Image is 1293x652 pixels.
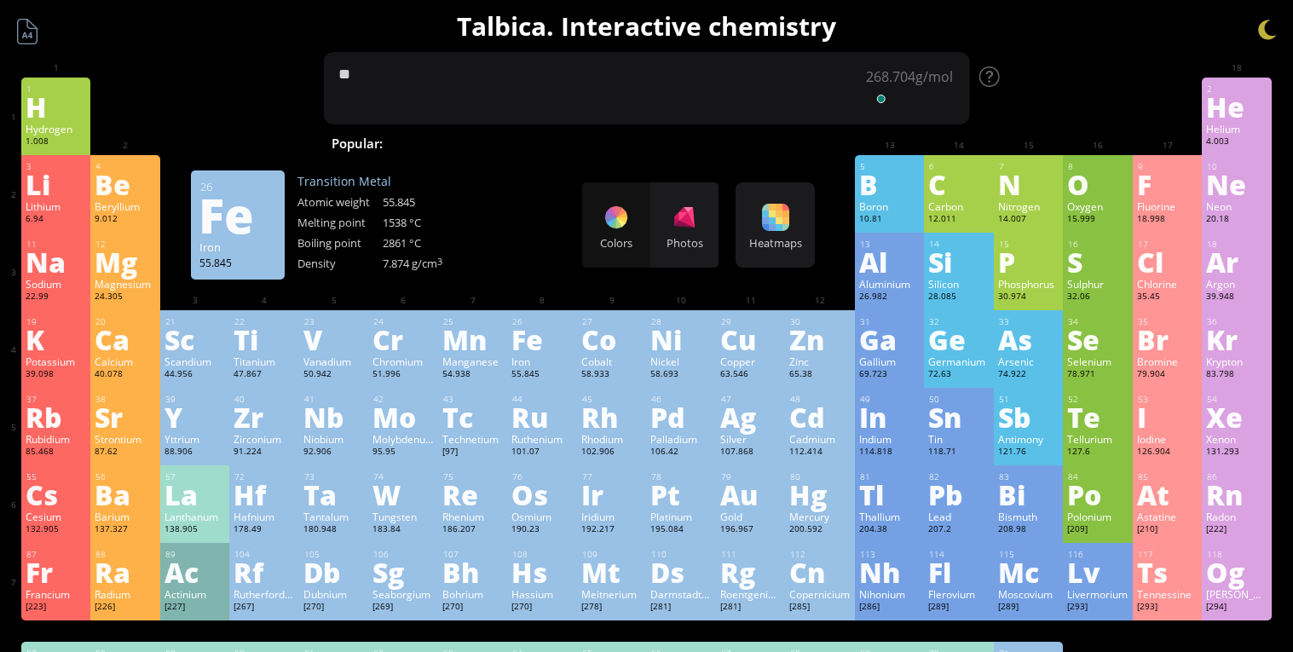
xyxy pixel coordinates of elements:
[650,326,712,353] div: Ni
[234,510,295,523] div: Hafnium
[372,355,434,368] div: Chromium
[859,213,921,227] div: 10.81
[26,355,87,368] div: Potassium
[789,355,851,368] div: Zinc
[789,446,851,459] div: 112.414
[297,235,383,251] div: Boiling point
[26,213,87,227] div: 6.94
[998,432,1059,446] div: Antimony
[998,355,1059,368] div: Arsenic
[1206,403,1267,430] div: Xe
[859,446,921,459] div: 114.818
[1207,239,1267,250] div: 18
[860,161,921,172] div: 5
[650,446,712,459] div: 106.42
[998,248,1059,275] div: P
[859,277,921,291] div: Aluminium
[95,248,156,275] div: Mg
[650,235,719,251] div: Photos
[928,481,990,508] div: Pb
[511,446,573,459] div: 101.07
[1206,122,1267,136] div: Helium
[442,510,504,523] div: Rhenium
[95,446,156,459] div: 87.62
[860,394,921,405] div: 49
[95,481,156,508] div: Ba
[511,368,573,382] div: 55.845
[303,368,365,382] div: 50.942
[95,316,156,327] div: 20
[720,510,782,523] div: Gold
[999,161,1059,172] div: 7
[442,481,504,508] div: Re
[1206,213,1267,227] div: 20.18
[199,239,276,255] div: Iron
[443,471,504,482] div: 75
[1067,368,1128,382] div: 78.971
[790,316,851,327] div: 30
[1067,432,1128,446] div: Tellurium
[1067,170,1128,198] div: O
[1137,510,1198,523] div: Astatine
[1067,510,1128,523] div: Polonium
[929,471,990,482] div: 82
[372,510,434,523] div: Tungsten
[372,481,434,508] div: W
[26,471,87,482] div: 55
[1138,394,1198,405] div: 53
[859,432,921,446] div: Indium
[383,215,468,230] div: 1538 °C
[442,368,504,382] div: 54.938
[372,403,434,430] div: Mo
[860,316,921,327] div: 31
[165,355,226,368] div: Scandium
[303,510,365,523] div: Tantalum
[1137,248,1198,275] div: Cl
[234,446,295,459] div: 91.224
[165,523,226,537] div: 138.905
[929,316,990,327] div: 32
[1138,161,1198,172] div: 9
[297,256,383,271] div: Density
[1067,446,1128,459] div: 127.6
[303,446,365,459] div: 92.906
[332,133,395,156] div: Popular:
[928,403,990,430] div: Sn
[511,523,573,537] div: 190.23
[511,355,573,368] div: Iron
[928,199,990,213] div: Carbon
[928,326,990,353] div: Ge
[373,394,434,405] div: 42
[234,481,295,508] div: Hf
[26,93,87,120] div: H
[721,316,782,327] div: 29
[200,179,276,194] div: 26
[1207,394,1267,405] div: 54
[95,432,156,446] div: Strontium
[581,432,643,446] div: Rhodium
[929,161,990,172] div: 6
[859,368,921,382] div: 69.723
[95,161,156,172] div: 4
[372,326,434,353] div: Cr
[999,471,1059,482] div: 83
[95,291,156,304] div: 24.305
[1067,326,1128,353] div: Se
[859,510,921,523] div: Thallium
[998,446,1059,459] div: 121.76
[304,471,365,482] div: 73
[1206,93,1267,120] div: He
[165,394,226,405] div: 39
[1067,403,1128,430] div: Te
[442,403,504,430] div: Tc
[860,471,921,482] div: 81
[859,291,921,304] div: 26.982
[998,403,1059,430] div: Sb
[1137,326,1198,353] div: Br
[26,84,87,95] div: 1
[1137,291,1198,304] div: 35.45
[929,239,990,250] div: 14
[303,355,365,368] div: Vanadium
[582,316,643,327] div: 27
[789,432,851,446] div: Cadmium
